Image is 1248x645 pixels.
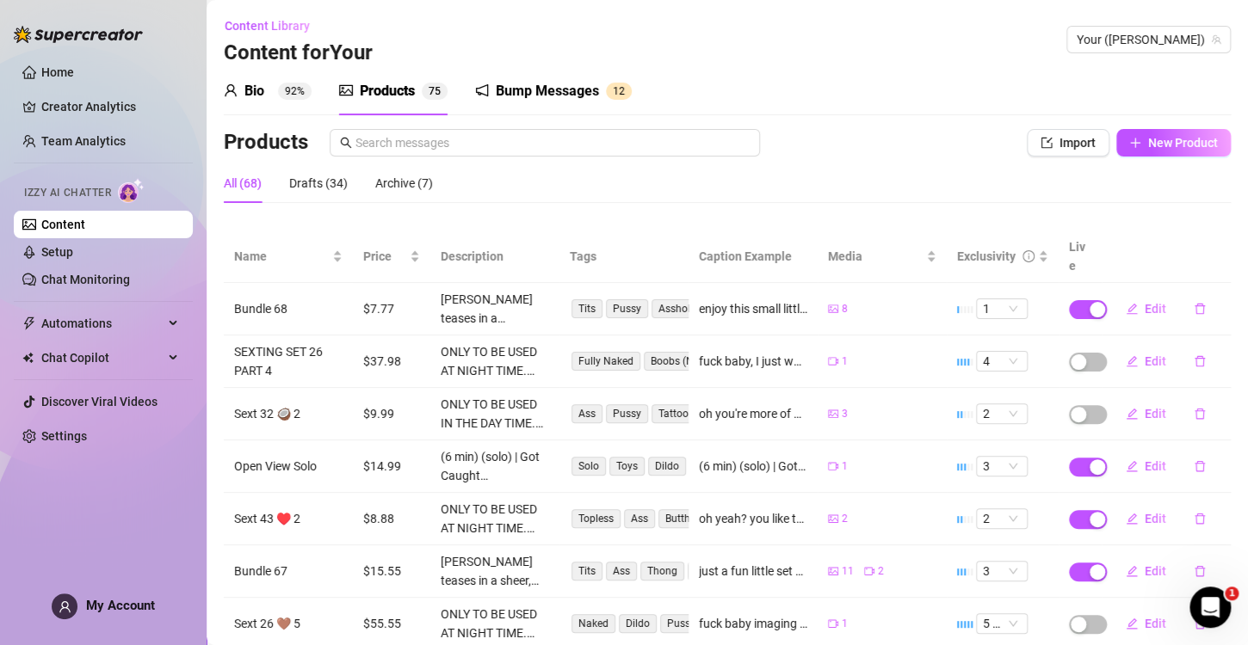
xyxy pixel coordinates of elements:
[22,352,34,364] img: Chat Copilot
[224,545,353,598] td: Bundle 67
[559,230,689,283] th: Tags
[699,352,807,371] div: fuck baby, I just want to feel those balls slap against my pussy
[606,562,637,580] span: Ass
[1126,408,1138,420] span: edit
[828,304,838,314] span: picture
[619,614,657,633] span: Dildo
[224,40,373,67] h3: Content for Your
[842,406,848,422] span: 3
[41,429,87,443] a: Settings
[1180,610,1220,637] button: delete
[1112,505,1180,532] button: Edit
[289,174,348,193] div: Drafts (34)
[22,316,36,330] span: thunderbolt
[983,299,1021,318] span: 1
[1225,587,1239,600] span: 1
[244,81,264,101] div: Bio
[422,83,448,100] sup: 75
[224,129,308,157] h3: Products
[224,493,353,545] td: Sext 43 ♥️ 2
[441,605,549,642] div: ONLY TO BE USED AT NIGHT TIME. [PERSON_NAME] is fully naked, showing off her busty tits and sprea...
[118,178,145,203] img: AI Chatter
[1145,354,1166,368] span: Edit
[660,614,702,633] span: Pussy
[41,65,74,79] a: Home
[224,283,353,335] td: Bundle 68
[1126,617,1138,630] span: edit
[353,335,430,388] td: $37.98
[14,26,143,43] img: logo-BBDzfeDw.svg
[1116,129,1231,157] button: New Product
[375,174,433,193] div: Archive (7)
[435,85,441,97] span: 5
[353,230,430,283] th: Price
[571,457,606,476] span: Solo
[699,562,807,580] div: just a fun little set where I end up playing with myself in this super cute pink body suit
[224,174,262,193] div: All (68)
[606,299,648,318] span: Pussy
[609,457,645,476] span: Toys
[842,458,848,475] span: 1
[1148,136,1218,150] span: New Product
[224,83,238,97] span: user
[41,273,130,286] a: Chat Monitoring
[278,83,312,100] sup: 92%
[1145,302,1166,316] span: Edit
[1194,408,1206,420] span: delete
[339,83,353,97] span: picture
[1180,295,1220,322] button: delete
[1145,617,1166,630] span: Edit
[41,218,85,231] a: Content
[688,562,752,580] span: High Heels
[1126,565,1138,577] span: edit
[441,290,549,328] div: [PERSON_NAME] teases in a [PERSON_NAME] halter top, pulling it up to flash her perky tits and har...
[41,245,73,259] a: Setup
[1180,557,1220,585] button: delete
[1112,400,1180,427] button: Edit
[571,509,621,528] span: Topless
[1194,513,1206,525] span: delete
[828,461,838,471] span: video-camera
[699,404,807,423] div: oh you're more of an ass man? so do you like this position better where you can get all the views...
[363,247,406,266] span: Price
[353,283,430,335] td: $7.77
[828,618,838,629] span: video-camera
[842,353,848,370] span: 1
[571,562,602,580] span: Tits
[1112,295,1180,322] button: Edit
[613,85,619,97] span: 1
[571,299,602,318] span: Tits
[983,614,1021,633] span: 5 🔥
[606,83,632,100] sup: 12
[983,404,1021,423] span: 2
[648,457,686,476] span: Dildo
[1194,355,1206,367] span: delete
[1041,137,1053,149] span: import
[1112,557,1180,585] button: Edit
[224,12,324,40] button: Content Library
[41,344,164,372] span: Chat Copilot
[429,85,435,97] span: 7
[571,404,602,423] span: Ass
[1126,355,1138,367] span: edit
[224,230,353,283] th: Name
[606,404,648,423] span: Pussy
[1027,129,1109,157] button: Import
[1194,565,1206,577] span: delete
[224,440,353,493] td: Open View Solo
[1189,587,1231,628] iframe: Intercom live chat
[1194,303,1206,315] span: delete
[1126,460,1138,472] span: edit
[1126,303,1138,315] span: edit
[1145,459,1166,473] span: Edit
[59,600,71,613] span: user
[496,81,599,101] div: Bump Messages
[983,352,1021,371] span: 4
[360,81,415,101] div: Products
[41,310,164,337] span: Automations
[224,388,353,440] td: Sext 32 🥥 2
[828,356,838,366] span: video-camera
[699,509,807,528] div: oh yeah? you like the way I spread my cheeks for you baby, don't you just want to bury your face ...
[842,301,848,317] span: 8
[699,299,807,318] div: enjoy this small little set from the other day when i was having fun playing dressup in my closet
